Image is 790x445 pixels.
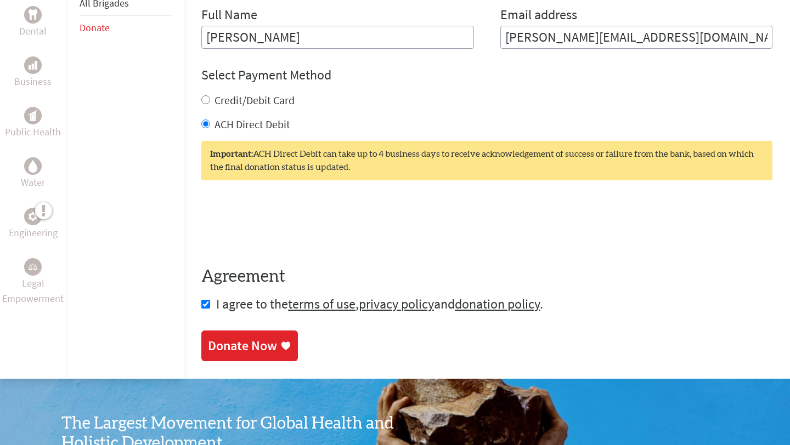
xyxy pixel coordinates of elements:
[288,295,356,312] a: terms of use
[500,6,577,26] label: Email address
[24,6,42,24] div: Dental
[210,150,253,158] strong: Important:
[208,337,277,355] div: Donate Now
[29,212,37,221] img: Engineering
[29,61,37,70] img: Business
[29,264,37,270] img: Legal Empowerment
[21,175,45,190] p: Water
[9,208,58,241] a: EngineeringEngineering
[19,6,47,39] a: DentalDental
[80,16,171,40] li: Donate
[201,330,298,361] a: Donate Now
[29,160,37,173] img: Water
[21,157,45,190] a: WaterWater
[24,157,42,175] div: Water
[29,110,37,121] img: Public Health
[2,276,64,306] p: Legal Empowerment
[455,295,540,312] a: donation policy
[14,56,52,89] a: BusinessBusiness
[5,107,61,140] a: Public HealthPublic Health
[359,295,434,312] a: privacy policy
[14,74,52,89] p: Business
[80,21,110,34] a: Donate
[500,26,773,49] input: Your Email
[201,26,474,49] input: Enter Full Name
[201,6,257,26] label: Full Name
[24,258,42,276] div: Legal Empowerment
[201,202,368,245] iframe: reCAPTCHA
[2,258,64,306] a: Legal EmpowermentLegal Empowerment
[24,208,42,225] div: Engineering
[215,93,295,107] label: Credit/Debit Card
[19,24,47,39] p: Dental
[24,107,42,124] div: Public Health
[24,56,42,74] div: Business
[5,124,61,140] p: Public Health
[29,10,37,20] img: Dental
[201,267,772,287] h4: Agreement
[215,117,290,131] label: ACH Direct Debit
[216,295,543,312] span: I agree to the , and .
[9,225,58,241] p: Engineering
[201,141,772,180] div: ACH Direct Debit can take up to 4 business days to receive acknowledgement of success or failure ...
[201,66,772,84] h4: Select Payment Method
